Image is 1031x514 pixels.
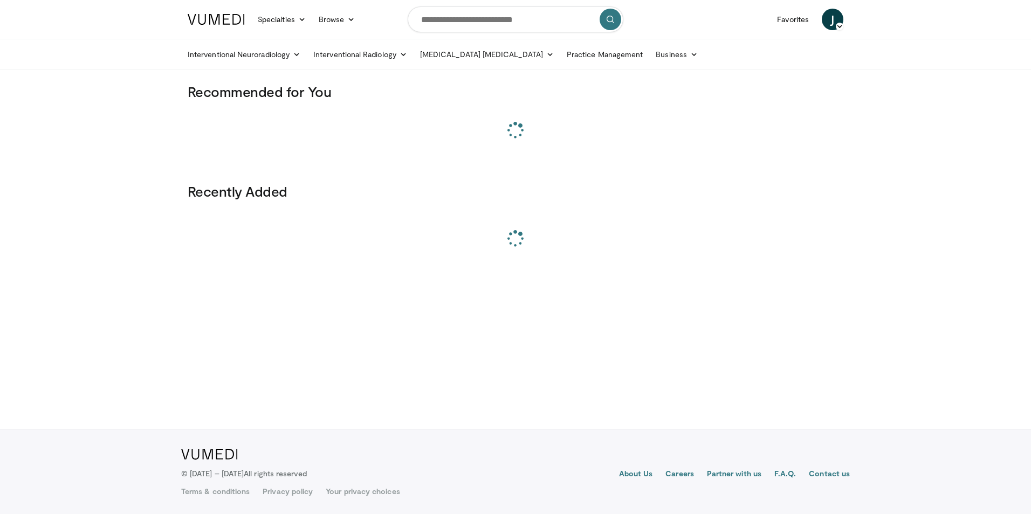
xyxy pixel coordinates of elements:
[312,9,362,30] a: Browse
[181,44,307,65] a: Interventional Neuroradiology
[181,486,250,497] a: Terms & conditions
[771,9,815,30] a: Favorites
[649,44,704,65] a: Business
[822,9,843,30] a: J
[414,44,560,65] a: [MEDICAL_DATA] [MEDICAL_DATA]
[326,486,400,497] a: Your privacy choices
[809,468,850,481] a: Contact us
[307,44,414,65] a: Interventional Radiology
[263,486,313,497] a: Privacy policy
[188,183,843,200] h3: Recently Added
[408,6,623,32] input: Search topics, interventions
[251,9,312,30] a: Specialties
[774,468,796,481] a: F.A.Q.
[188,14,245,25] img: VuMedi Logo
[560,44,649,65] a: Practice Management
[244,469,307,478] span: All rights reserved
[707,468,761,481] a: Partner with us
[181,468,307,479] p: © [DATE] – [DATE]
[181,449,238,460] img: VuMedi Logo
[619,468,653,481] a: About Us
[665,468,694,481] a: Careers
[188,83,843,100] h3: Recommended for You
